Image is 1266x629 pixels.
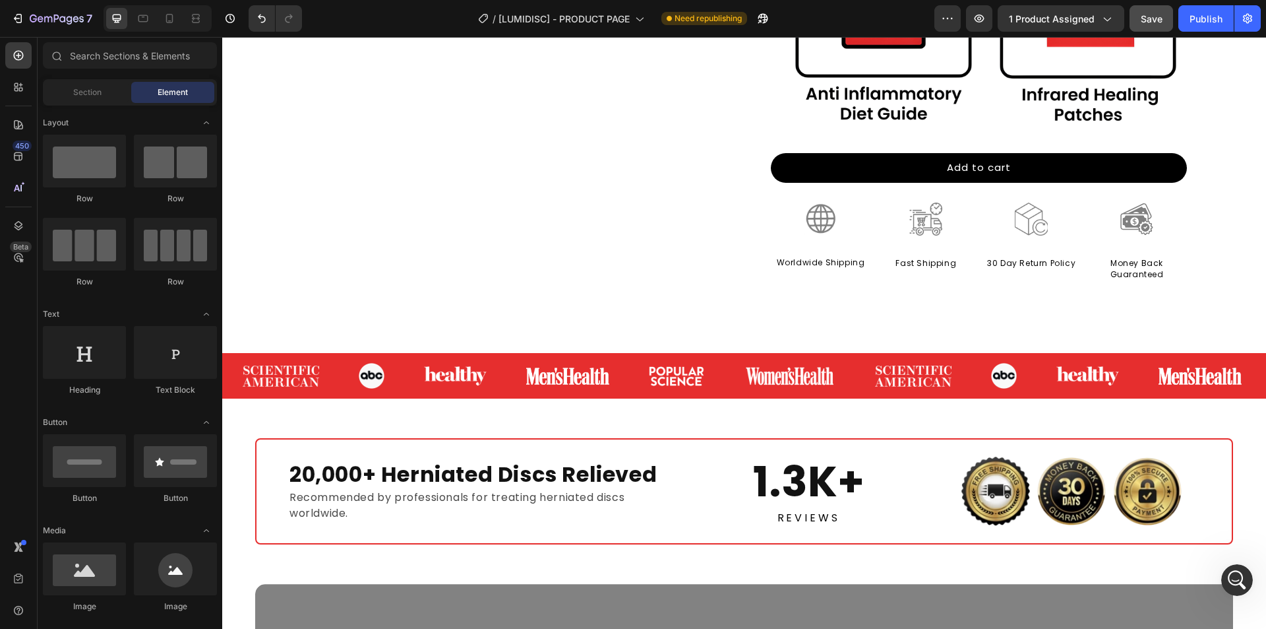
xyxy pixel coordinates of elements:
[493,12,496,26] span: /
[304,331,387,348] img: Alt image
[134,384,217,396] div: Text Block
[43,492,126,504] div: Button
[1190,12,1222,26] div: Publish
[43,117,69,129] span: Layout
[549,116,965,146] button: Add to cart
[655,221,752,232] p: Fast Shipping
[793,166,826,199] img: gempages_575915822975812170-eee47e22-a057-4811-af17-809a8a0f0193.png
[202,327,264,350] img: Alt image
[687,166,720,199] img: gempages_575915822975812170-7b878e0d-7d79-45cc-8e27-d31cde8cca64.png
[196,112,217,133] span: Toggle open
[196,304,217,325] span: Toggle open
[43,601,126,612] div: Image
[1130,5,1173,32] button: Save
[136,326,162,352] img: Alt image
[73,86,102,98] span: Section
[427,328,482,350] img: Alt image
[760,221,858,232] p: 30 Day Return Policy
[890,420,959,489] img: gempages_575915822975812170-eb84f645-a4d0-41c6-8a21-b25a8026a628.png
[67,453,402,484] span: Recommended by professionals for treating herniated discs worldwide.
[43,525,66,537] span: Media
[134,193,217,205] div: Row
[5,5,98,32] button: 7
[653,329,729,350] img: Alt image
[43,308,59,320] span: Text
[196,520,217,541] span: Toggle open
[196,412,217,433] span: Toggle open
[20,329,97,350] img: Alt image
[134,601,217,612] div: Image
[738,420,808,489] img: gempages_575915822975812170-dd560bc6-e987-422c-a494-09927ed4fed7.png
[10,242,32,252] div: Beta
[1141,13,1162,24] span: Save
[43,384,126,396] div: Heading
[866,221,963,244] p: Money Back Guaranteed
[43,193,126,205] div: Row
[998,5,1124,32] button: 1 product assigned
[522,329,613,350] img: gempages_575915822975812170-809ed571-4ef8-4b36-9fd1-964644b1a789.png
[675,13,742,24] span: Need republishing
[134,492,217,504] div: Button
[1221,564,1253,596] iframe: Intercom live chat
[834,327,897,350] img: Alt image
[936,331,1019,348] img: Alt image
[498,12,630,26] span: [LUMIDISC] - PRODUCT PAGE
[725,123,789,139] div: Add to cart
[43,42,217,69] input: Search Sections & Elements
[134,276,217,288] div: Row
[158,86,188,98] span: Element
[249,5,302,32] div: Undo/Redo
[43,416,67,428] span: Button
[1178,5,1234,32] button: Publish
[1009,12,1095,26] span: 1 product assigned
[550,220,648,232] p: Worldwide Shipping
[531,415,642,474] strong: 1.3K+
[67,422,435,452] strong: 20,000+ Herniated Discs Relieved
[13,141,32,151] div: 450
[814,420,884,489] img: gempages_575915822975812170-3be45fa2-e8f5-4bf2-b7b5-3a42550c673c.png
[86,11,92,26] p: 7
[222,37,1266,629] iframe: Design area
[43,276,126,288] div: Row
[582,166,615,198] img: gempages_575915822975812170-ccbc7083-1fc9-4565-8484-2edb904b7691.png
[459,473,714,489] p: REVIEWS
[769,326,795,352] img: Alt image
